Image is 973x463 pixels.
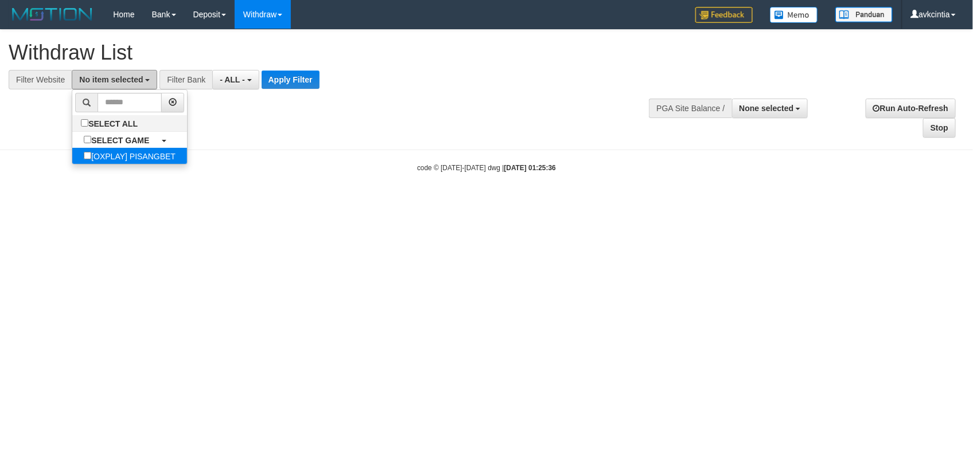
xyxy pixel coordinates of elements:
h1: Withdraw List [9,41,637,64]
small: code © [DATE]-[DATE] dwg | [417,164,556,172]
div: Filter Website [9,70,72,89]
label: [OXPLAY] PISANGBET [72,148,187,164]
button: - ALL - [212,70,259,89]
button: No item selected [72,70,157,89]
span: No item selected [79,75,143,84]
input: SELECT GAME [84,136,91,143]
label: SELECT ALL [72,115,149,131]
a: Run Auto-Refresh [866,99,956,118]
img: Feedback.jpg [695,7,753,23]
button: None selected [732,99,808,118]
b: SELECT GAME [91,136,149,145]
img: panduan.png [835,7,893,22]
button: Apply Filter [262,70,320,89]
input: SELECT ALL [81,119,88,127]
a: SELECT GAME [72,132,187,148]
input: [OXPLAY] PISANGBET [84,152,91,159]
strong: [DATE] 01:25:36 [504,164,556,172]
img: Button%20Memo.svg [770,7,818,23]
img: MOTION_logo.png [9,6,96,23]
a: Stop [923,118,956,138]
div: Filter Bank [159,70,212,89]
span: - ALL - [220,75,245,84]
span: None selected [740,104,794,113]
div: PGA Site Balance / [649,99,731,118]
